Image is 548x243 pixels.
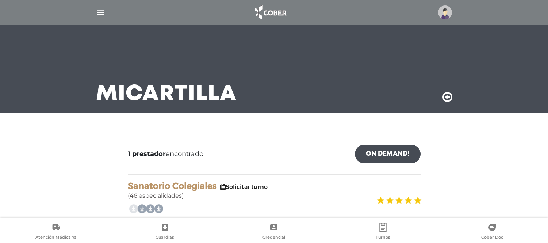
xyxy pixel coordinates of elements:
img: logo_cober_home-white.png [251,4,290,21]
img: profile-placeholder.svg [438,5,452,19]
a: Cober Doc [437,223,547,242]
a: Guardias [111,223,220,242]
b: 1 prestador [128,150,166,158]
a: On Demand! [355,145,421,163]
h4: Sanatorio Colegiales [128,181,421,191]
span: Credencial [262,235,285,241]
div: (46 especialidades) [128,181,421,200]
h3: Mi Cartilla [96,85,237,104]
a: Solicitar turno [220,183,268,190]
a: Credencial [219,223,329,242]
span: Guardias [156,235,174,241]
a: Turnos [329,223,438,242]
a: Atención Médica Ya [1,223,111,242]
span: encontrado [128,149,203,159]
span: Atención Médica Ya [35,235,77,241]
span: Turnos [376,235,390,241]
img: Cober_menu-lines-white.svg [96,8,105,17]
span: Cober Doc [481,235,503,241]
img: estrellas_badge.png [376,192,422,209]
